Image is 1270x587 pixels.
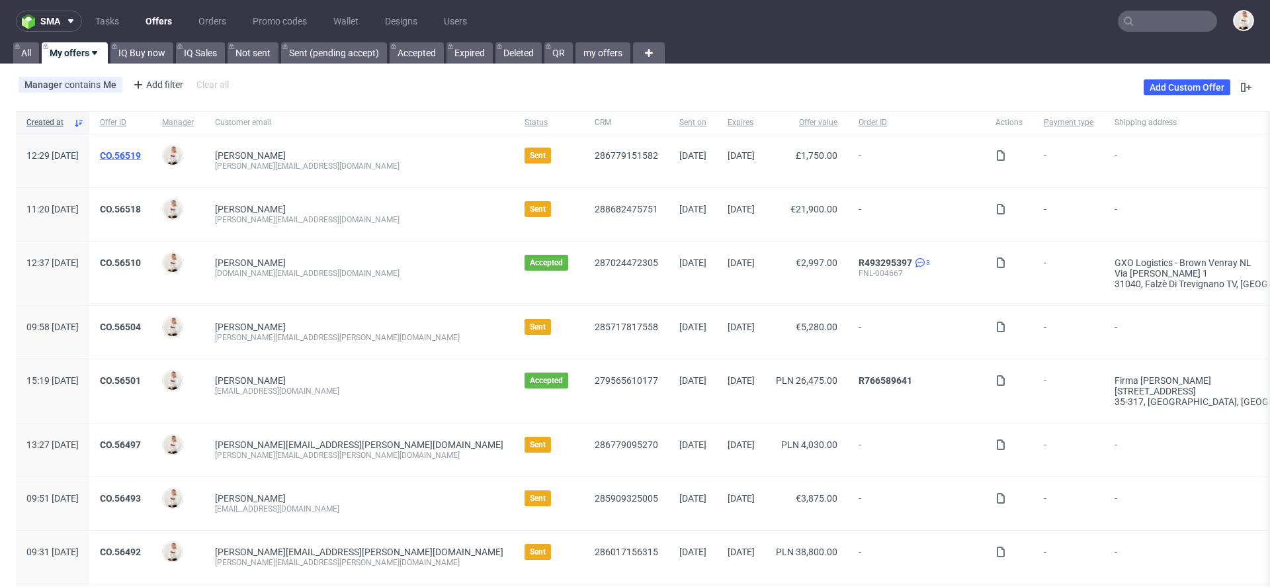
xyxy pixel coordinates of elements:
[530,547,546,557] span: Sent
[228,42,278,64] a: Not sent
[728,375,755,386] span: [DATE]
[110,42,173,64] a: IQ Buy now
[1044,493,1093,514] span: -
[100,150,141,161] a: CO.56519
[24,79,65,90] span: Manager
[679,439,706,450] span: [DATE]
[796,322,837,332] span: €5,280.00
[728,439,755,450] span: [DATE]
[859,150,974,171] span: -
[679,322,706,332] span: [DATE]
[1044,257,1093,289] span: -
[26,322,79,332] span: 09:58 [DATE]
[575,42,630,64] a: my offers
[390,42,444,64] a: Accepted
[859,439,974,461] span: -
[926,257,930,268] span: 3
[728,547,755,557] span: [DATE]
[530,204,546,214] span: Sent
[1234,11,1253,30] img: Mari Fok
[215,268,503,279] div: [DOMAIN_NAME][EMAIL_ADDRESS][DOMAIN_NAME]
[215,493,286,504] a: [PERSON_NAME]
[1144,79,1230,95] a: Add Custom Offer
[162,117,194,128] span: Manager
[281,42,387,64] a: Sent (pending accept)
[1044,150,1093,171] span: -
[138,11,180,32] a: Offers
[215,504,503,514] div: [EMAIL_ADDRESS][DOMAIN_NAME]
[215,214,503,225] div: [PERSON_NAME][EMAIL_ADDRESS][DOMAIN_NAME]
[595,257,658,268] a: 287024472305
[530,439,546,450] span: Sent
[495,42,542,64] a: Deleted
[859,204,974,225] span: -
[163,371,182,390] img: Mari Fok
[42,42,108,64] a: My offers
[65,79,103,90] span: contains
[26,257,79,268] span: 12:37 [DATE]
[215,204,286,214] a: [PERSON_NAME]
[1044,204,1093,225] span: -
[679,150,706,161] span: [DATE]
[776,547,837,557] span: PLN 38,800.00
[776,117,837,128] span: Offer value
[215,257,286,268] a: [PERSON_NAME]
[1044,117,1093,128] span: Payment type
[530,257,563,268] span: Accepted
[40,17,60,26] span: sma
[22,14,40,29] img: logo
[859,493,974,514] span: -
[163,489,182,508] img: Mari Fok
[100,204,141,214] a: CO.56518
[544,42,573,64] a: QR
[325,11,366,32] a: Wallet
[215,332,503,343] div: [PERSON_NAME][EMAIL_ADDRESS][PERSON_NAME][DOMAIN_NAME]
[728,150,755,161] span: [DATE]
[87,11,127,32] a: Tasks
[595,204,658,214] a: 288682475751
[176,42,225,64] a: IQ Sales
[163,435,182,454] img: Mari Fok
[377,11,425,32] a: Designs
[100,257,141,268] a: CO.56510
[26,493,79,504] span: 09:51 [DATE]
[215,450,503,461] div: [PERSON_NAME][EMAIL_ADDRESS][PERSON_NAME][DOMAIN_NAME]
[446,42,493,64] a: Expired
[436,11,475,32] a: Users
[163,543,182,561] img: Mari Fok
[215,375,286,386] a: [PERSON_NAME]
[595,375,658,386] a: 279565610177
[215,547,503,557] span: [PERSON_NAME][EMAIL_ADDRESS][PERSON_NAME][DOMAIN_NAME]
[796,493,837,504] span: €3,875.00
[163,200,182,218] img: Mari Fok
[215,557,503,568] div: [PERSON_NAME][EMAIL_ADDRESS][PERSON_NAME][DOMAIN_NAME]
[859,375,912,386] a: R766589641
[100,493,141,504] a: CO.56493
[595,117,658,128] span: CRM
[1044,547,1093,568] span: -
[1044,439,1093,461] span: -
[530,322,546,332] span: Sent
[100,439,141,450] a: CO.56497
[26,375,79,386] span: 15:19 [DATE]
[26,204,79,214] span: 11:20 [DATE]
[530,493,546,504] span: Sent
[679,257,706,268] span: [DATE]
[215,161,503,171] div: [PERSON_NAME][EMAIL_ADDRESS][DOMAIN_NAME]
[859,322,974,343] span: -
[26,150,79,161] span: 12:29 [DATE]
[728,322,755,332] span: [DATE]
[595,547,658,557] a: 286017156315
[163,318,182,336] img: Mari Fok
[679,204,706,214] span: [DATE]
[728,117,755,128] span: Expires
[13,42,39,64] a: All
[1044,375,1093,407] span: -
[215,386,503,396] div: [EMAIL_ADDRESS][DOMAIN_NAME]
[194,75,232,94] div: Clear all
[796,257,837,268] span: €2,997.00
[100,375,141,386] a: CO.56501
[100,547,141,557] a: CO.56492
[728,204,755,214] span: [DATE]
[1044,322,1093,343] span: -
